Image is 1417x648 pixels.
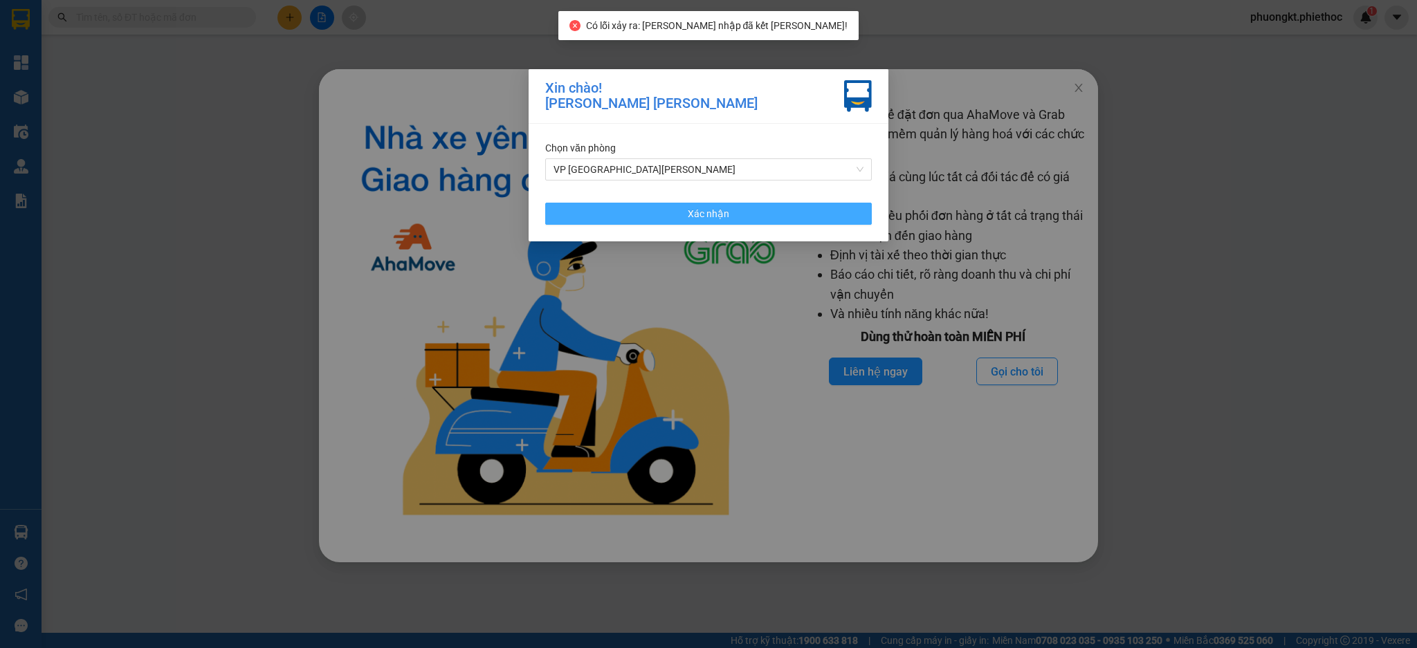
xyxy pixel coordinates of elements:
[688,206,729,221] span: Xác nhận
[554,159,863,180] span: VP Thái Bình
[545,80,758,112] div: Xin chào! [PERSON_NAME] [PERSON_NAME]
[569,20,580,31] span: close-circle
[545,203,872,225] button: Xác nhận
[569,15,580,26] span: close-circle
[844,80,872,112] img: vxr-icon
[545,140,872,156] div: Chọn văn phòng
[586,15,848,26] span: Có lỗi xảy ra: [PERSON_NAME] nhập đã kết [PERSON_NAME]!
